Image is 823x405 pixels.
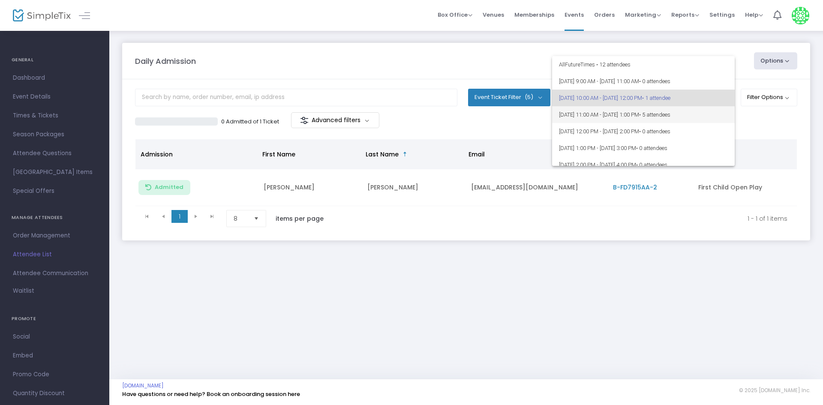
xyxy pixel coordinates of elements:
span: All Future Times • 12 attendees [559,56,728,73]
span: [DATE] 1:00 PM - [DATE] 3:00 PM [559,140,728,156]
span: • 1 attendee [642,95,670,101]
span: [DATE] 10:00 AM - [DATE] 12:00 PM [559,90,728,106]
span: [DATE] 2:00 PM - [DATE] 4:00 PM [559,156,728,173]
span: • 0 attendees [639,78,670,84]
span: • 0 attendees [639,128,670,135]
span: [DATE] 9:00 AM - [DATE] 11:00 AM [559,73,728,90]
span: • 5 attendees [639,111,670,118]
span: [DATE] 11:00 AM - [DATE] 1:00 PM [559,106,728,123]
span: • 0 attendees [636,145,667,151]
span: [DATE] 12:00 PM - [DATE] 2:00 PM [559,123,728,140]
span: • 0 attendees [636,162,667,168]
